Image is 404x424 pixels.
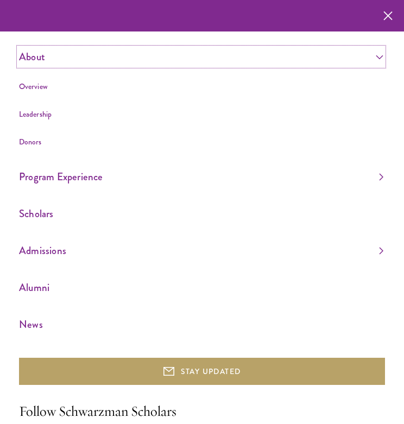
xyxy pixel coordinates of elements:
[19,136,42,147] a: Donors
[19,109,52,119] a: Leadership
[19,242,383,260] a: Admissions
[19,81,48,92] a: Overview
[19,279,383,296] a: Alumni
[19,168,383,186] a: Program Experience
[19,315,383,333] a: News
[19,401,385,422] h2: Follow Schwarzman Scholars
[19,205,383,223] a: Scholars
[19,48,383,66] a: About
[19,358,385,385] button: STAY UPDATED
